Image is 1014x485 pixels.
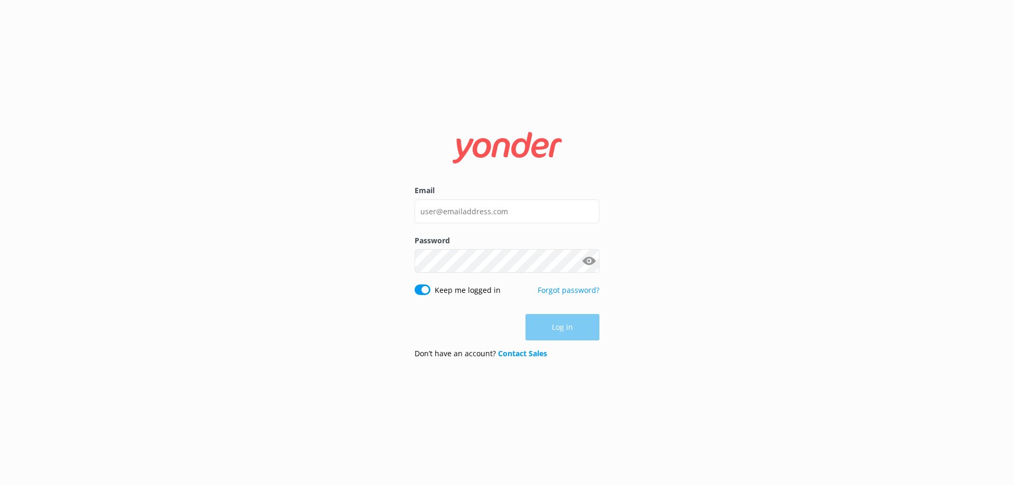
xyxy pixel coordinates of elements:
[415,235,599,246] label: Password
[415,199,599,223] input: user@emailaddress.com
[538,285,599,295] a: Forgot password?
[578,251,599,272] button: Show password
[415,185,599,196] label: Email
[415,348,547,359] p: Don’t have an account?
[498,348,547,358] a: Contact Sales
[435,284,501,296] label: Keep me logged in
